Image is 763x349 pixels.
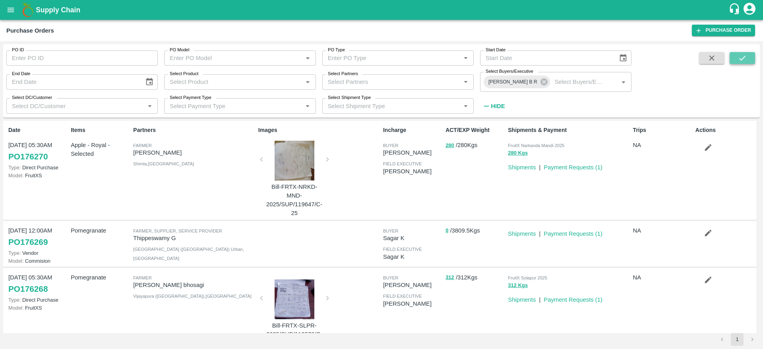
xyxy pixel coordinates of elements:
p: Thippeswamy G [133,234,255,242]
button: Open [302,101,313,111]
span: Model: [8,258,23,264]
button: Open [145,101,155,111]
button: Open [461,101,471,111]
input: End Date [6,74,139,89]
label: Select DC/Customer [12,95,52,101]
span: Model: [8,305,23,311]
label: Start Date [486,47,505,53]
input: Start Date [480,50,612,66]
input: Select Shipment Type [325,101,448,111]
span: FruitX Solapur 2025 [508,275,547,280]
div: | [536,160,540,172]
a: Shipments [508,297,536,303]
img: logo [20,2,36,18]
button: Choose date [616,50,631,66]
span: field executive [383,247,422,252]
label: Select Payment Type [170,95,211,101]
p: Actions [695,126,755,134]
div: Purchase Orders [6,25,54,36]
span: field executive [383,294,422,299]
p: Sagar K [383,234,442,242]
p: NA [633,226,692,235]
p: Date [8,126,68,134]
span: Type: [8,297,21,303]
label: Select Partners [328,71,358,77]
span: buyer [383,229,398,233]
div: | [536,226,540,238]
p: Trips [633,126,692,134]
div: [PERSON_NAME] B R [484,76,550,88]
span: FruitX Narkanda Mandi 2025 [508,143,564,148]
div: account of current user [742,2,757,18]
button: Open [302,77,313,87]
button: Open [461,53,471,63]
a: Purchase Order [692,25,755,36]
button: 312 Kgs [508,281,528,290]
input: Select Buyers/Executive [552,77,606,87]
p: Commision [8,257,68,265]
span: Farmer, Supplier, Service Provider [133,229,222,233]
label: Select Product [170,71,198,77]
button: 280 Kgs [508,149,528,158]
button: Open [618,77,629,87]
button: open drawer [2,1,20,19]
b: Supply Chain [36,6,80,14]
p: / 3809.5 Kgs [445,226,505,235]
span: buyer [383,275,398,280]
button: 312 [445,273,454,282]
p: [PERSON_NAME] bhosagi [133,281,255,289]
input: Enter PO Type [325,53,458,63]
input: Select Product [167,77,300,87]
a: Shipments [508,164,536,171]
p: [PERSON_NAME] [383,299,442,308]
p: Vendor [8,249,68,257]
div: customer-support [728,3,742,17]
label: End Date [12,71,30,77]
button: Open [302,53,313,63]
p: [PERSON_NAME] [383,281,442,289]
label: Select Shipment Type [328,95,371,101]
p: Shipments & Payment [508,126,629,134]
strong: Hide [491,103,505,109]
p: Partners [133,126,255,134]
input: Select DC/Customer [9,101,142,111]
span: buyer [383,143,398,148]
p: Direct Purchase [8,296,68,304]
p: [PERSON_NAME] [383,167,442,176]
p: Direct Purchase [8,164,68,171]
p: Bill-FRTX-NRKD-MND-2025/SUP/119647/C-25 [265,182,324,218]
p: Bill-FRTX-SLPR-2025/SUP/119570/C-20 [265,321,324,348]
label: PO Type [328,47,345,53]
div: | [536,292,540,304]
a: Payment Requests (1) [544,164,602,171]
span: Shimla , [GEOGRAPHIC_DATA] [133,161,194,166]
button: Choose date [142,74,157,89]
p: [PERSON_NAME] [383,148,442,157]
a: Supply Chain [36,4,728,16]
p: / 280 Kgs [445,141,505,150]
a: Shipments [508,231,536,237]
p: FruitXS [8,304,68,312]
p: [DATE] 05:30AM [8,273,68,282]
p: NA [633,141,692,149]
button: Open [461,77,471,87]
input: Enter PO ID [6,50,158,66]
button: Hide [480,99,507,113]
p: Pomegranate [71,273,130,282]
input: Select Payment Type [167,101,290,111]
p: NA [633,273,692,282]
span: [PERSON_NAME] B R [484,78,542,86]
span: Model: [8,173,23,178]
button: page 1 [731,333,744,346]
p: [PERSON_NAME] [133,148,255,157]
p: Incharge [383,126,442,134]
p: [DATE] 05:30AM [8,141,68,149]
label: PO ID [12,47,24,53]
span: Type: [8,250,21,256]
input: Enter PO Model [167,53,300,63]
p: Sagar K [383,252,442,261]
p: [DATE] 12:00AM [8,226,68,235]
a: Payment Requests (1) [544,231,602,237]
p: / 312 Kgs [445,273,505,282]
label: Select Buyers/Executive [486,68,533,75]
